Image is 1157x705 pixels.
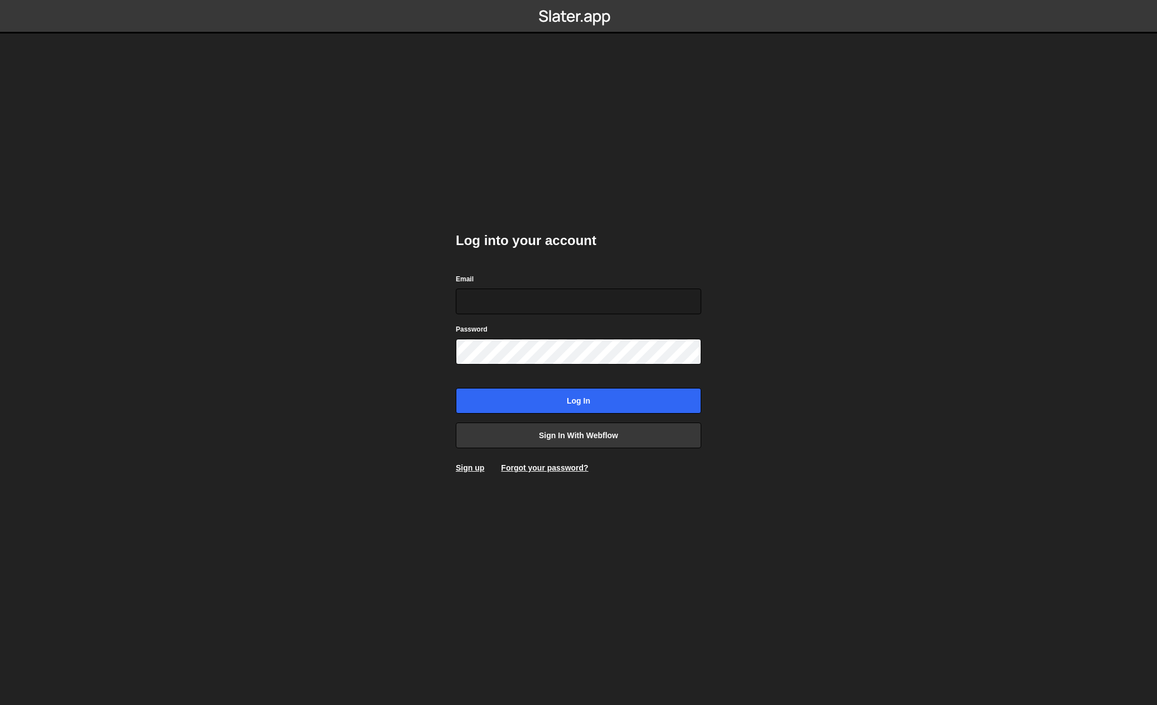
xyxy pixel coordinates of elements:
a: Sign up [456,463,484,472]
a: Sign in with Webflow [456,423,701,448]
h2: Log into your account [456,232,701,250]
input: Log in [456,388,701,414]
label: Password [456,324,488,335]
a: Forgot your password? [501,463,588,472]
label: Email [456,274,474,285]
